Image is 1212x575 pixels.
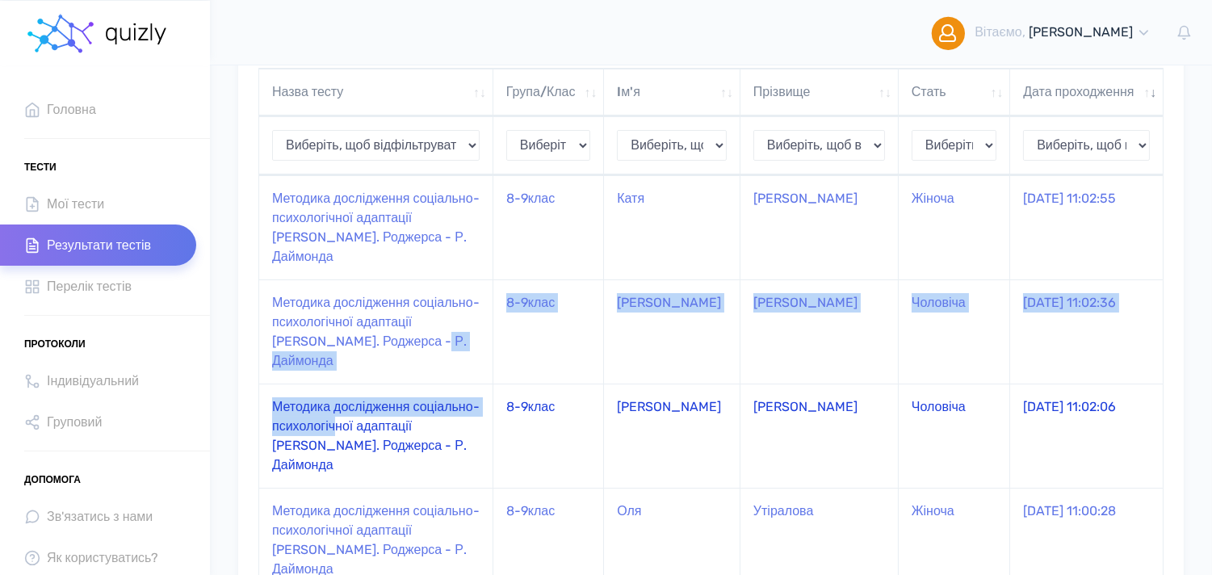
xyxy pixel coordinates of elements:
span: Мої тести [47,193,104,215]
span: Допомога [24,468,81,492]
th: Прізвище: активувати для сортування стовпців за зростанням [740,69,899,116]
img: homepage [24,10,97,58]
th: Дата проходження: активувати для сортування стовпців за зростанням [1010,69,1163,116]
span: Перелік тестів [47,275,132,297]
td: Чоловіча [899,384,1010,488]
th: Група/Клас: активувати для сортування стовпців за зростанням [493,69,604,116]
span: Результати тестів [47,234,151,256]
span: [PERSON_NAME] [1029,24,1133,40]
td: [PERSON_NAME] [740,175,899,279]
a: homepage homepage [24,1,170,65]
td: [PERSON_NAME] [604,384,740,488]
td: [PERSON_NAME] [740,279,899,384]
span: Як користуватись? [47,547,158,569]
th: Стать: активувати для сортування стовпців за зростанням [899,69,1010,116]
td: [DATE] 11:02:36 [1010,279,1163,384]
td: Чоловіча [899,279,1010,384]
td: Методика дослідження соціально-психологічної адаптації [PERSON_NAME]. Роджерса - Р. Даймонда [259,175,493,279]
span: Тести [24,155,57,179]
td: Методика дослідження соціально-психологічної адаптації [PERSON_NAME]. Роджерса - Р. Даймонда [259,279,493,384]
td: [PERSON_NAME] [740,384,899,488]
td: Жіноча [899,175,1010,279]
td: [DATE] 11:02:06 [1010,384,1163,488]
td: [DATE] 11:02:55 [1010,175,1163,279]
td: 8-9клас [493,279,604,384]
span: Груповий [47,411,102,433]
span: Протоколи [24,332,86,356]
td: 8-9клас [493,175,604,279]
th: Iм'я: активувати для сортування стовпців за зростанням [604,69,740,116]
span: Індивідуальний [47,370,139,392]
img: homepage [104,23,170,44]
td: Методика дослідження соціально-психологічної адаптації [PERSON_NAME]. Роджерса - Р. Даймонда [259,384,493,488]
td: 8-9клас [493,384,604,488]
td: [PERSON_NAME] [604,279,740,384]
td: Катя [604,175,740,279]
th: Назва тесту: активувати для сортування стовпців за зростанням [259,69,493,116]
span: Головна [47,99,96,120]
span: Зв'язатись з нами [47,506,153,527]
